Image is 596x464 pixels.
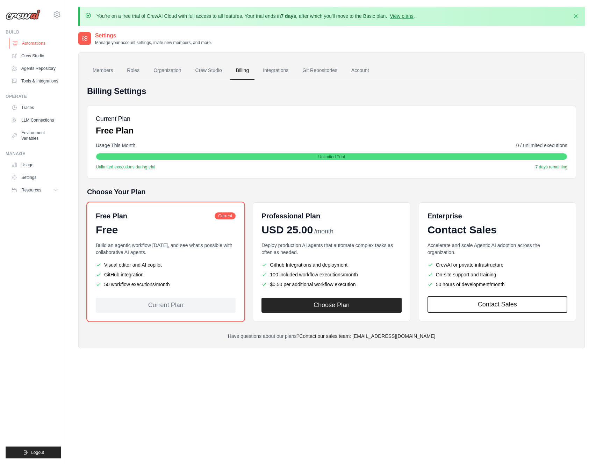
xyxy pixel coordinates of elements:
[516,142,567,149] span: 0 / unlimited executions
[6,151,61,157] div: Manage
[96,125,134,136] p: Free Plan
[428,224,567,236] div: Contact Sales
[428,296,567,313] a: Contact Sales
[261,242,401,256] p: Deploy production AI agents that automate complex tasks as often as needed.
[428,242,567,256] p: Accelerate and scale Agentic AI adoption across the organization.
[390,13,413,19] a: View plans
[261,281,401,288] li: $0.50 per additional workflow execution
[261,261,401,268] li: Github Integrations and deployment
[6,9,41,20] img: Logo
[428,211,567,221] h6: Enterprise
[8,127,61,144] a: Environment Variables
[96,224,236,236] div: Free
[95,40,212,45] p: Manage your account settings, invite new members, and more.
[8,50,61,61] a: Crew Studio
[87,333,576,340] p: Have questions about our plans?
[96,281,236,288] li: 50 workflow executions/month
[428,261,567,268] li: CrewAI or private infrastructure
[536,164,567,170] span: 7 days remaining
[21,187,41,193] span: Resources
[257,61,294,80] a: Integrations
[8,102,61,113] a: Traces
[95,31,212,40] h2: Settings
[8,115,61,126] a: LLM Connections
[190,61,228,80] a: Crew Studio
[6,447,61,458] button: Logout
[261,224,313,236] span: USD 25.00
[87,86,576,97] h4: Billing Settings
[87,61,119,80] a: Members
[261,271,401,278] li: 100 included workflow executions/month
[96,114,134,124] h5: Current Plan
[8,63,61,74] a: Agents Repository
[230,61,254,80] a: Billing
[318,154,345,160] span: Unlimited Trial
[148,61,187,80] a: Organization
[96,242,236,256] p: Build an agentic workflow [DATE], and see what's possible with collaborative AI agents.
[428,281,567,288] li: 50 hours of development/month
[96,164,155,170] span: Unlimited executions during trial
[8,172,61,183] a: Settings
[121,61,145,80] a: Roles
[96,142,135,149] span: Usage This Month
[96,261,236,268] li: Visual editor and AI copilot
[346,61,375,80] a: Account
[6,94,61,99] div: Operate
[96,13,415,20] p: You're on a free trial of CrewAI Cloud with full access to all features. Your trial ends in , aft...
[8,184,61,196] button: Resources
[96,271,236,278] li: GitHub integration
[6,29,61,35] div: Build
[8,75,61,87] a: Tools & Integrations
[96,211,127,221] h6: Free Plan
[299,333,435,339] a: Contact our sales team: [EMAIL_ADDRESS][DOMAIN_NAME]
[215,212,236,219] span: Current
[8,159,61,171] a: Usage
[261,211,320,221] h6: Professional Plan
[31,450,44,455] span: Logout
[314,227,333,236] span: /month
[297,61,343,80] a: Git Repositories
[428,271,567,278] li: On-site support and training
[96,298,236,313] div: Current Plan
[281,13,296,19] strong: 7 days
[87,187,576,197] h5: Choose Your Plan
[261,298,401,313] button: Choose Plan
[9,38,62,49] a: Automations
